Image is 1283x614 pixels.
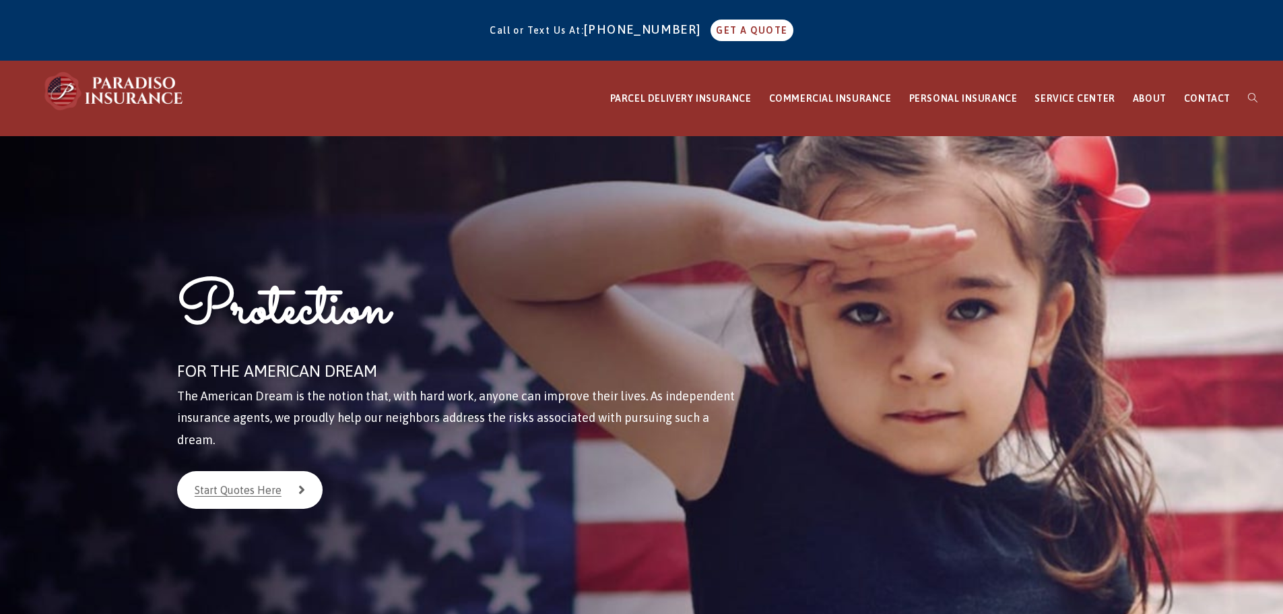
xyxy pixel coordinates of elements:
img: Paradiso Insurance [40,71,189,111]
a: COMMERCIAL INSURANCE [760,61,900,136]
span: The American Dream is the notion that, with hard work, anyone can improve their lives. As indepen... [177,389,735,447]
a: PARCEL DELIVERY INSURANCE [601,61,760,136]
span: ABOUT [1133,93,1166,104]
span: FOR THE AMERICAN DREAM [177,362,377,380]
span: PERSONAL INSURANCE [909,93,1018,104]
span: Call or Text Us At: [490,25,584,36]
a: CONTACT [1175,61,1239,136]
a: [PHONE_NUMBER] [584,22,708,36]
h1: Protection [177,271,741,357]
a: Start Quotes Here [177,471,323,509]
span: COMMERCIAL INSURANCE [769,93,892,104]
a: PERSONAL INSURANCE [900,61,1026,136]
span: SERVICE CENTER [1034,93,1115,104]
a: GET A QUOTE [711,20,793,41]
a: SERVICE CENTER [1026,61,1123,136]
span: PARCEL DELIVERY INSURANCE [610,93,752,104]
a: ABOUT [1124,61,1175,136]
span: CONTACT [1184,93,1230,104]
